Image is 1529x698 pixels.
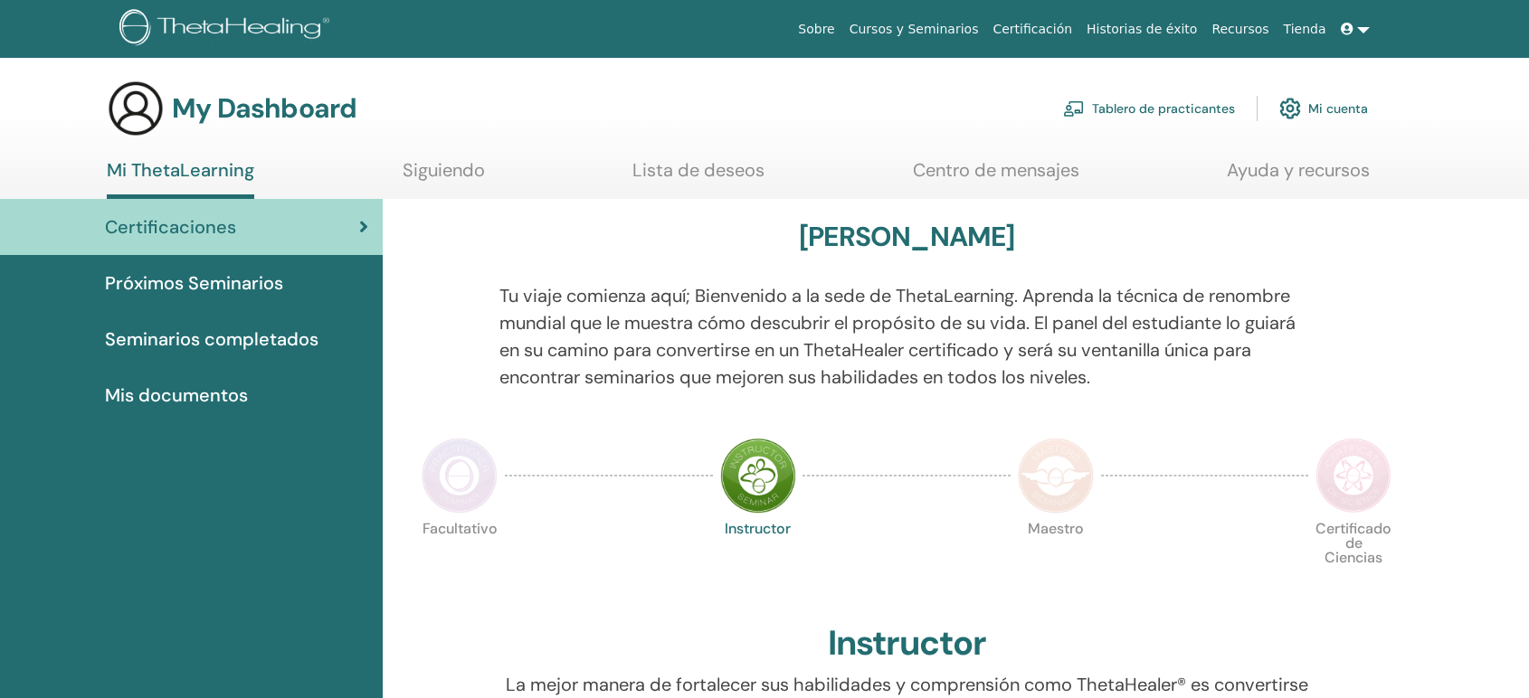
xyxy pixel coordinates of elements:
[1204,13,1276,46] a: Recursos
[499,282,1315,391] p: Tu viaje comienza aquí; Bienvenido a la sede de ThetaLearning. Aprenda la técnica de renombre mun...
[107,80,165,137] img: generic-user-icon.jpg
[105,213,236,241] span: Certificaciones
[1079,13,1204,46] a: Historias de éxito
[828,623,986,665] h2: Instructor
[422,522,498,598] p: Facultativo
[1279,89,1368,128] a: Mi cuenta
[1227,159,1370,194] a: Ayuda y recursos
[1315,438,1391,514] img: Certificate of Science
[172,92,356,125] h3: My Dashboard
[1279,93,1301,124] img: cog.svg
[422,438,498,514] img: Practitioner
[1063,100,1085,117] img: chalkboard-teacher.svg
[720,438,796,514] img: Instructor
[1277,13,1334,46] a: Tienda
[985,13,1079,46] a: Certificación
[632,159,764,194] a: Lista de deseos
[913,159,1079,194] a: Centro de mensajes
[403,159,485,194] a: Siguiendo
[105,269,283,297] span: Próximos Seminarios
[720,522,796,598] p: Instructor
[799,221,1015,253] h3: [PERSON_NAME]
[107,159,254,199] a: Mi ThetaLearning
[1315,522,1391,598] p: Certificado de Ciencias
[105,382,248,409] span: Mis documentos
[1018,522,1094,598] p: Maestro
[119,9,336,50] img: logo.png
[1063,89,1235,128] a: Tablero de practicantes
[1018,438,1094,514] img: Master
[791,13,841,46] a: Sobre
[105,325,318,353] span: Seminarios completados
[842,13,986,46] a: Cursos y Seminarios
